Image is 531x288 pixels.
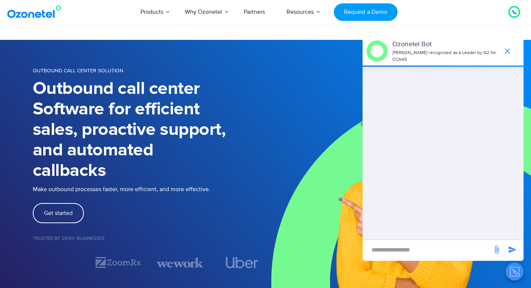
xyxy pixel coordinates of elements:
span: Get started [44,210,73,216]
div: 1 / 7 [33,258,80,267]
img: uber [226,257,258,268]
div: 3 / 7 [157,256,203,269]
img: header [366,40,388,62]
span: end chat or minimize [500,44,515,58]
a: Request a Demo [334,3,398,21]
span: send message [489,242,504,257]
a: Get started [33,203,84,223]
span: send message [505,242,520,257]
button: Close chat [506,263,524,281]
p: [PERSON_NAME] recognized as a Leader by G2 for CCAAS [392,50,499,63]
div: 4 / 7 [218,257,265,268]
p: Ozonetel Bot [392,39,499,50]
div: Image Carousel [33,256,266,269]
img: zoomrx [95,256,142,269]
h5: Trusted by 2500+ Businesses [33,236,266,241]
span: OUTBOUND CALL CENTER SOLUTION [33,67,123,74]
p: Make outbound processes faster, more efficient, and more effective. [33,185,266,194]
img: wework [157,256,203,269]
h1: Outbound call center Software for efficient sales, proactive support, and automated callbacks [33,79,266,181]
div: 2 / 7 [95,256,142,269]
div: new-msg-input [366,244,489,257]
